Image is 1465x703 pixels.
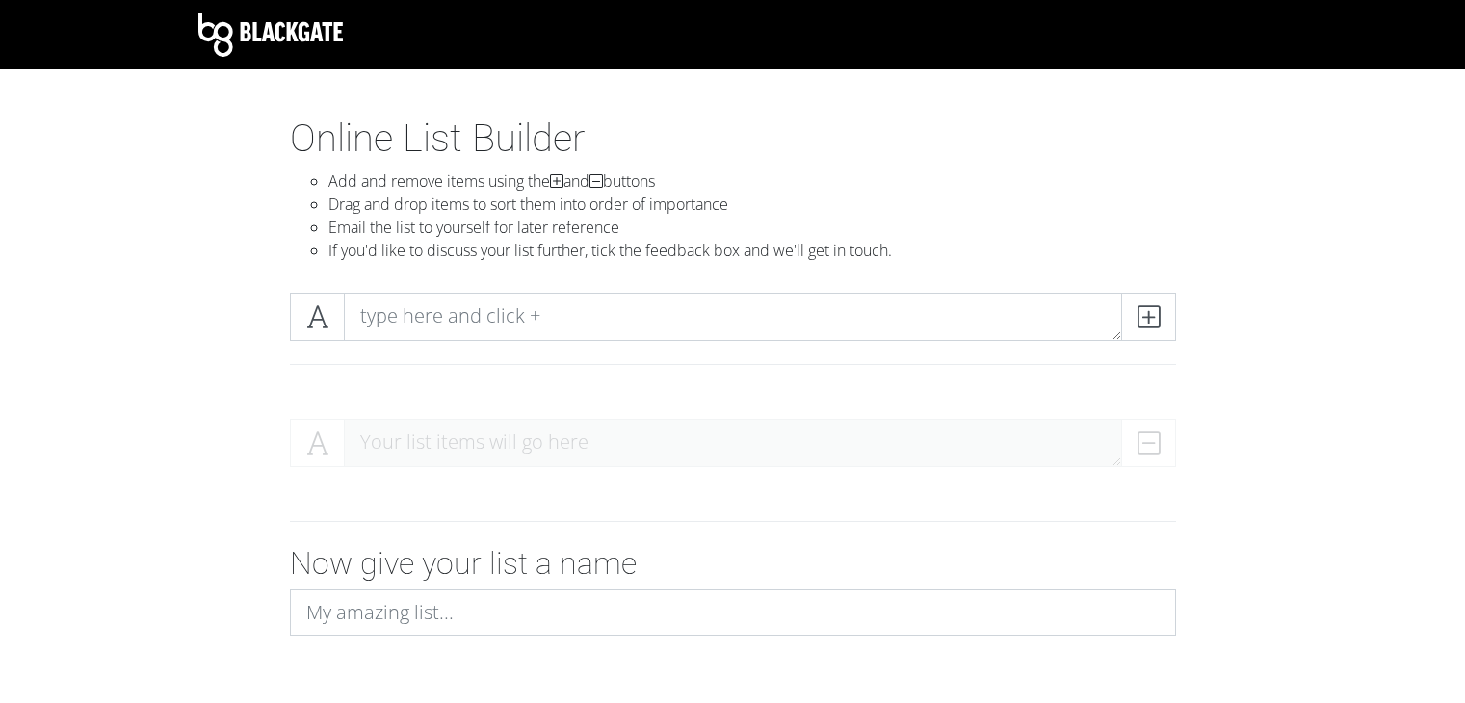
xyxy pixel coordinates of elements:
li: Email the list to yourself for later reference [328,216,1176,239]
img: Blackgate [198,13,343,57]
li: If you'd like to discuss your list further, tick the feedback box and we'll get in touch. [328,239,1176,262]
input: My amazing list... [290,589,1176,636]
li: Add and remove items using the and buttons [328,169,1176,193]
h1: Online List Builder [290,116,1176,162]
h2: Now give your list a name [290,545,1176,582]
li: Drag and drop items to sort them into order of importance [328,193,1176,216]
